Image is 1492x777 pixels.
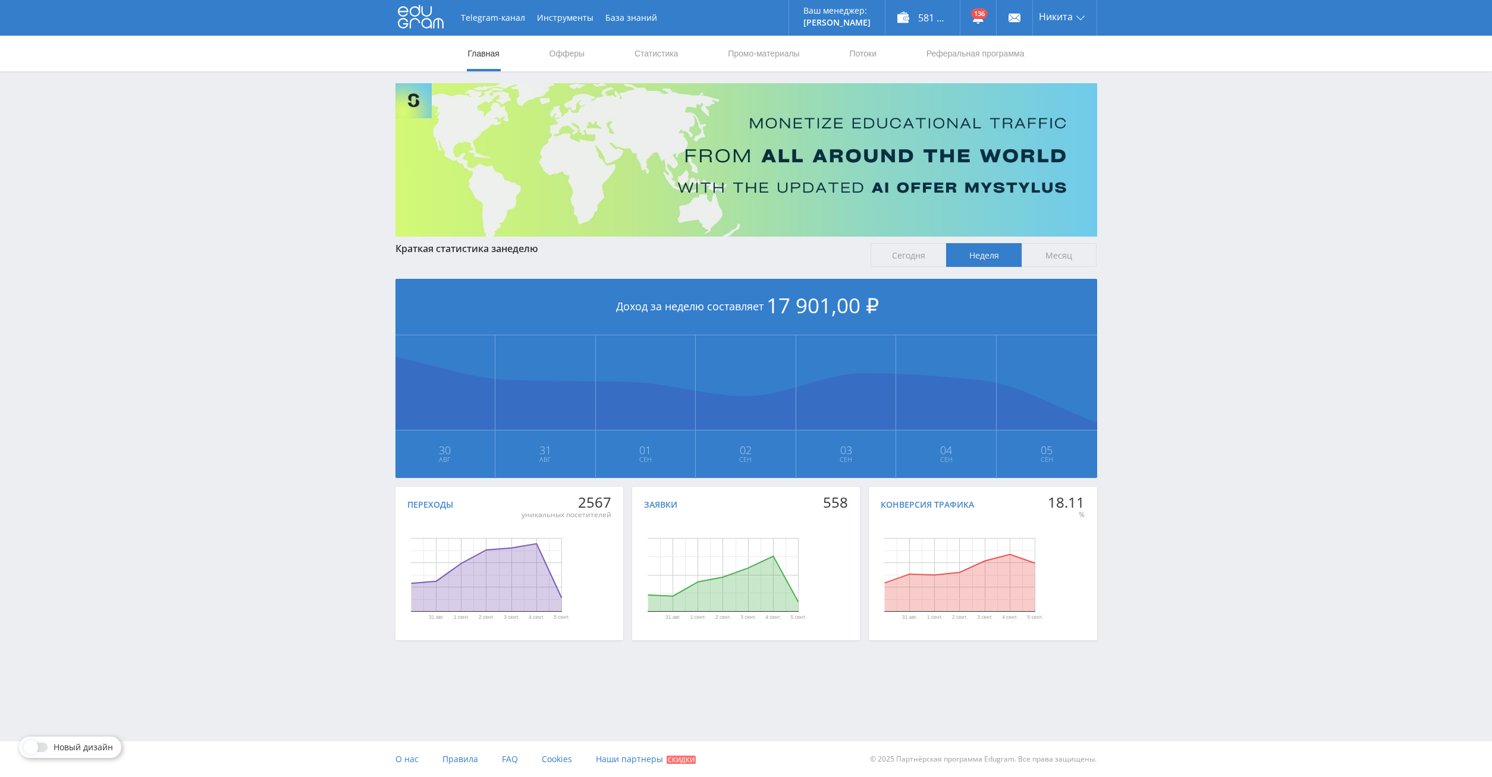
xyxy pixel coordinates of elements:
span: Сен [596,455,695,464]
text: 1 сент. [927,615,943,621]
span: Месяц [1022,243,1097,267]
span: Сен [897,455,995,464]
text: 5 сент. [790,615,806,621]
div: Заявки [644,500,677,509]
text: 5 сент. [1027,615,1042,621]
a: Офферы [548,36,586,71]
text: 4 сент. [765,615,781,621]
span: Неделя [946,243,1022,267]
a: Правила [442,741,478,777]
span: 05 [997,445,1097,455]
div: Краткая статистика за [395,243,859,254]
span: 17 901,00 ₽ [767,291,879,319]
span: 04 [897,445,995,455]
span: Скидки [667,756,696,764]
text: 5 сент. [554,615,569,621]
a: Потоки [848,36,878,71]
span: Правила [442,753,478,765]
text: 4 сент. [1002,615,1017,621]
a: Реферальная программа [925,36,1026,71]
span: 02 [696,445,795,455]
span: Сегодня [871,243,946,267]
span: Наши партнеры [596,753,663,765]
text: 31 авг. [902,615,917,621]
div: 18.11 [1048,494,1085,511]
svg: Диаграмма. [845,515,1074,634]
div: 558 [823,494,848,511]
div: уникальных посетителей [522,510,611,520]
span: 30 [396,445,495,455]
span: FAQ [502,753,518,765]
span: Никита [1039,12,1073,21]
a: FAQ [502,741,518,777]
text: 3 сент. [977,615,992,621]
text: 4 сент. [529,615,544,621]
span: неделю [501,242,538,255]
span: Авг [396,455,495,464]
p: [PERSON_NAME] [803,18,871,27]
a: Cookies [542,741,572,777]
text: 3 сент. [504,615,519,621]
span: 03 [797,445,896,455]
a: Наши партнеры Скидки [596,741,696,777]
span: О нас [395,753,419,765]
a: Главная [467,36,501,71]
a: Промо-материалы [727,36,800,71]
span: 31 [496,445,595,455]
div: Конверсия трафика [881,500,974,509]
span: Сен [797,455,896,464]
a: Статистика [633,36,680,71]
span: Cookies [542,753,572,765]
div: 2567 [522,494,611,511]
span: Сен [997,455,1097,464]
img: Banner [395,83,1097,237]
text: 31 авг. [428,615,443,621]
text: 31 авг. [665,615,680,621]
text: 2 сент. [952,615,968,621]
div: Переходы [407,500,453,509]
span: Сен [696,455,795,464]
text: 3 сент. [740,615,756,621]
span: 01 [596,445,695,455]
div: % [1048,510,1085,520]
span: Авг [496,455,595,464]
svg: Диаграмма. [372,515,601,634]
p: Ваш менеджер: [803,6,871,15]
svg: Диаграмма. [608,515,837,634]
span: Новый дизайн [54,743,113,752]
text: 1 сент. [690,615,706,621]
text: 1 сент. [453,615,469,621]
text: 2 сент. [715,615,731,621]
a: О нас [395,741,419,777]
div: Доход за неделю составляет [395,279,1097,335]
text: 2 сент. [478,615,494,621]
div: © 2025 Партнёрская программа Edugram. Все права защищены. [752,741,1097,777]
